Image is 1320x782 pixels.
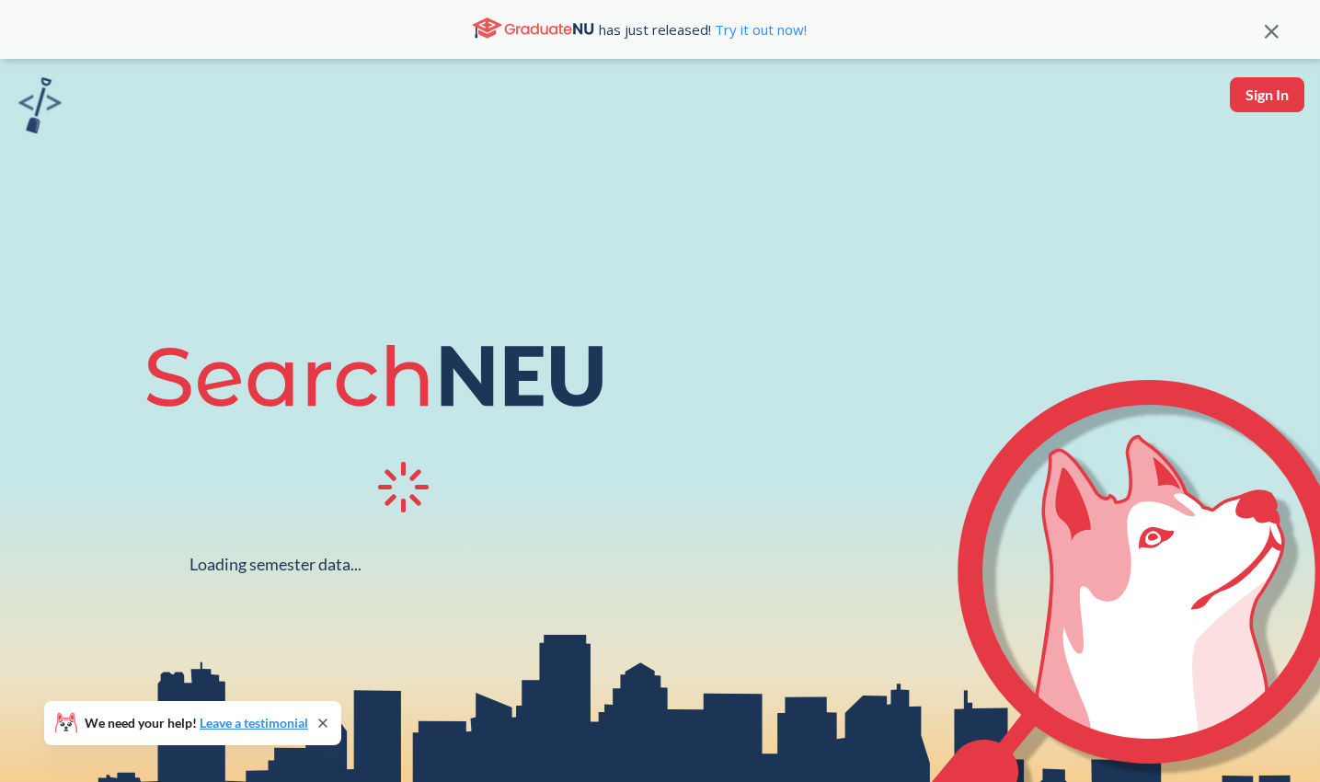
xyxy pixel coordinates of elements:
[85,717,308,730] span: We need your help!
[189,554,362,575] div: Loading semester data...
[18,77,62,139] a: sandbox logo
[599,19,807,40] span: has just released!
[200,715,308,730] a: Leave a testimonial
[18,77,62,133] img: sandbox logo
[1230,77,1304,112] button: Sign In
[711,20,807,39] a: Try it out now!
